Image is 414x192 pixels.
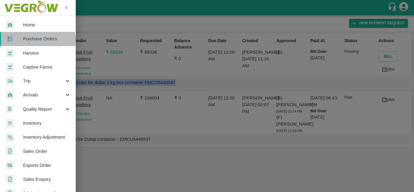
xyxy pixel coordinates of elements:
[6,35,14,43] img: reciept
[23,148,71,155] span: Sales Order
[6,91,14,99] img: whArrival
[6,62,14,72] img: harvest
[6,77,14,86] img: delivery
[6,147,14,156] img: sales
[6,161,14,170] img: shipments
[23,134,71,140] span: Inventory Adjustment
[23,106,64,113] span: Quality Report
[23,35,71,42] span: Purchase Orders
[6,133,14,142] img: inventory
[23,92,64,98] span: Arrivals
[23,22,71,28] span: Home
[23,120,71,126] span: Inventory
[6,119,14,128] img: whInventory
[23,64,71,70] span: Captive Farms
[23,176,71,183] span: Sales Enquiry
[6,49,14,58] img: harvest
[23,162,71,169] span: Exports Order
[23,78,64,84] span: Trip
[6,105,13,113] img: qualityReport
[23,50,71,56] span: Harvest
[6,21,14,29] img: whArrival
[6,175,14,184] img: sales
